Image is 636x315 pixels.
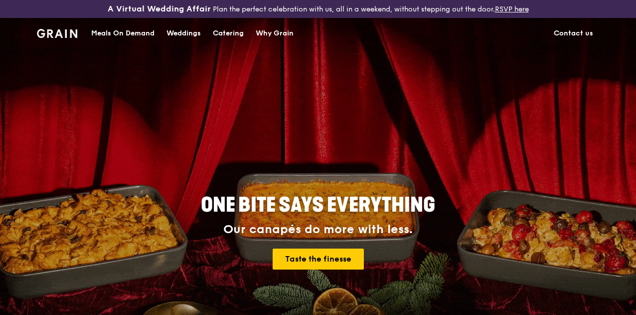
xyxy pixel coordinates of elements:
[108,4,211,14] h3: A Virtual Wedding Affair
[91,18,155,48] div: Meals On Demand
[166,18,201,48] div: Weddings
[213,18,244,48] div: Catering
[37,29,77,38] img: Grain
[106,4,530,14] div: Plan the perfect celebration with us, all in a weekend, without stepping out the door.
[273,249,364,270] a: Taste the finesse
[207,18,250,48] a: Catering
[37,17,77,47] a: GrainGrain
[250,18,300,48] a: Why Grain
[160,18,207,48] a: Weddings
[139,223,497,237] div: Our canapés do more with less.
[201,193,435,217] span: ONE BITE SAYS EVERYTHING
[548,18,599,48] a: Contact us
[256,18,294,48] div: Why Grain
[495,5,529,13] a: RSVP here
